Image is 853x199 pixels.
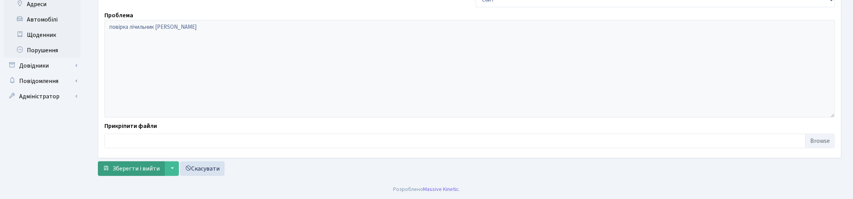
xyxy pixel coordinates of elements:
a: Щоденник [4,27,81,43]
textarea: повірка лічильник [PERSON_NAME] [104,20,835,118]
a: Адміністратор [4,89,81,104]
div: Розроблено . [393,185,460,194]
button: Зберегти і вийти [98,161,165,176]
label: Прикріпити файли [104,121,157,131]
a: Скасувати [180,161,225,176]
span: Зберегти і вийти [112,164,160,173]
a: Автомобілі [4,12,81,27]
a: Massive Kinetic [423,185,459,193]
label: Проблема [104,11,133,20]
a: Довідники [4,58,81,73]
a: Порушення [4,43,81,58]
a: Повідомлення [4,73,81,89]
